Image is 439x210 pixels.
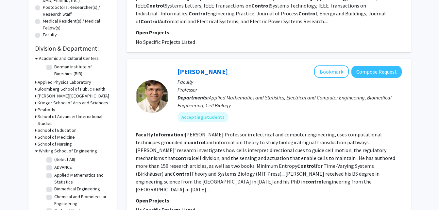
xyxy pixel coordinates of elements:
[177,94,392,109] span: Applied Mathematics and Statistics, Electrical and Computer Engineering, Biomedical Engineering, ...
[38,127,76,134] h3: School of Education
[136,28,402,36] p: Open Projects
[175,155,193,161] b: control
[38,86,105,93] h3: Bloomberg School of Public Health
[141,18,159,25] b: Control
[5,181,28,205] iframe: Chat
[136,131,185,138] b: Faculty Information:
[305,178,323,185] b: control
[298,10,317,17] b: Control
[177,86,402,94] p: Professor
[297,163,316,169] b: Control
[38,79,91,86] h3: Applied Physics Laboratory
[38,113,110,127] h3: School of Advanced International Studies
[54,156,75,163] label: (Select All)
[177,94,209,101] b: Departments:
[39,148,97,154] h3: Whiting School of Engineering
[54,193,109,207] label: Chemical and Biomolecular Engineering
[351,66,402,78] button: Compose Request to Pablo Iglesias
[177,112,228,122] mat-chip: Accepting Students
[188,139,206,146] b: control
[38,106,55,113] h3: Peabody
[177,67,228,76] a: [PERSON_NAME]
[38,134,75,141] h3: School of Medicine
[39,55,99,62] h3: Academic and Cultural Centers
[251,2,270,9] b: Control
[54,172,109,185] label: Applied Mathematics and Statistics
[314,65,349,78] button: Add Pablo Iglesias to Bookmarks
[35,44,110,52] h2: Division & Department:
[43,31,57,38] label: Faculty
[173,170,191,177] b: Control
[146,2,165,9] b: Control
[54,185,100,192] label: Biomedical Engineering
[43,4,110,18] label: Postdoctoral Researcher(s) / Research Staff
[38,93,109,99] h3: [PERSON_NAME][GEOGRAPHIC_DATA]
[136,197,402,204] p: Open Projects
[136,131,395,193] fg-read-more: [PERSON_NAME] Professor in electrical and computer engineering, uses computational techniques gro...
[177,78,402,86] p: Faculty
[189,10,207,17] b: Control
[54,164,72,171] label: ADVANCE
[43,18,110,31] label: Medical Resident(s) / Medical Fellow(s)
[38,141,72,148] h3: School of Nursing
[54,63,109,77] label: Berman Institute of Bioethics (BIB)
[38,99,108,106] h3: Krieger School of Arts and Sciences
[136,39,195,45] span: No Specific Projects Listed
